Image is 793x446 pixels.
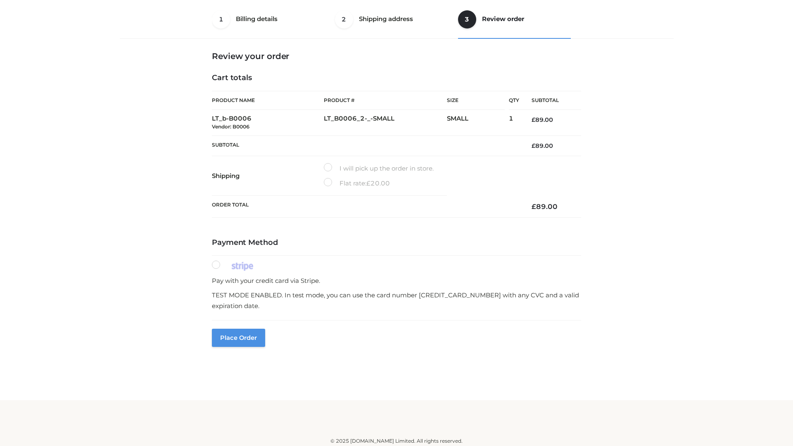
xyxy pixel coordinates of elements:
th: Subtotal [519,91,581,110]
th: Subtotal [212,135,519,156]
bdi: 89.00 [532,142,553,149]
th: Product # [324,91,447,110]
small: Vendor: B0006 [212,123,249,130]
div: © 2025 [DOMAIN_NAME] Limited. All rights reserved. [123,437,670,445]
th: Size [447,91,505,110]
th: Shipping [212,156,324,196]
bdi: 89.00 [532,202,558,211]
h4: Payment Method [212,238,581,247]
p: TEST MODE ENABLED. In test mode, you can use the card number [CREDIT_CARD_NUMBER] with any CVC an... [212,290,581,311]
bdi: 89.00 [532,116,553,123]
span: £ [366,179,370,187]
td: LT_B0006_2-_-SMALL [324,110,447,136]
label: Flat rate: [324,178,390,189]
bdi: 20.00 [366,179,390,187]
h4: Cart totals [212,74,581,83]
button: Place order [212,329,265,347]
th: Order Total [212,196,519,218]
span: £ [532,202,536,211]
td: LT_b-B0006 [212,110,324,136]
label: I will pick up the order in store. [324,163,434,174]
h3: Review your order [212,51,581,61]
span: £ [532,142,535,149]
th: Product Name [212,91,324,110]
span: £ [532,116,535,123]
th: Qty [509,91,519,110]
td: SMALL [447,110,509,136]
td: 1 [509,110,519,136]
p: Pay with your credit card via Stripe. [212,275,581,286]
